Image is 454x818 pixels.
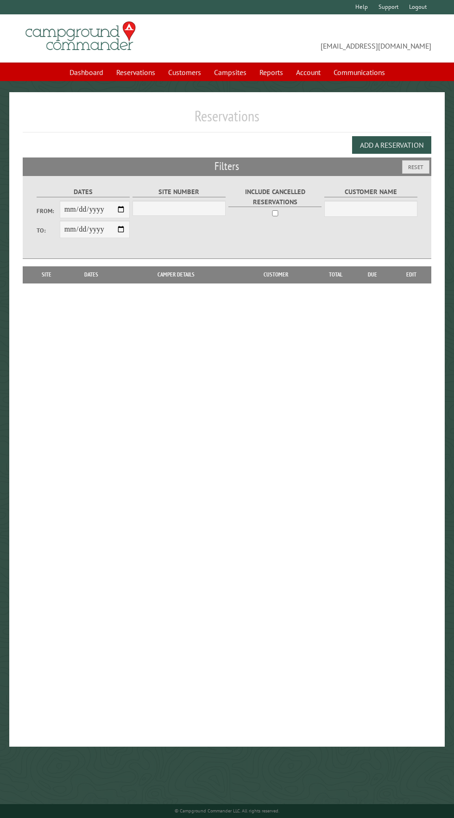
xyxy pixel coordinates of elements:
span: [EMAIL_ADDRESS][DOMAIN_NAME] [227,25,431,51]
th: Dates [66,266,117,283]
h2: Filters [23,157,431,175]
img: Campground Commander [23,18,139,54]
th: Edit [391,266,431,283]
th: Site [27,266,66,283]
label: Dates [37,187,130,197]
button: Add a Reservation [352,136,431,154]
a: Dashboard [64,63,109,81]
a: Reservations [111,63,161,81]
label: From: [37,207,60,215]
th: Total [317,266,354,283]
a: Customers [163,63,207,81]
th: Camper Details [117,266,235,283]
button: Reset [402,160,429,174]
h1: Reservations [23,107,431,132]
a: Account [290,63,326,81]
label: To: [37,226,60,235]
small: © Campground Commander LLC. All rights reserved. [175,808,279,814]
label: Customer Name [324,187,417,197]
label: Include Cancelled Reservations [228,187,322,207]
a: Reports [254,63,289,81]
a: Campsites [208,63,252,81]
a: Communications [328,63,391,81]
th: Customer [235,266,317,283]
label: Site Number [132,187,226,197]
th: Due [354,266,391,283]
